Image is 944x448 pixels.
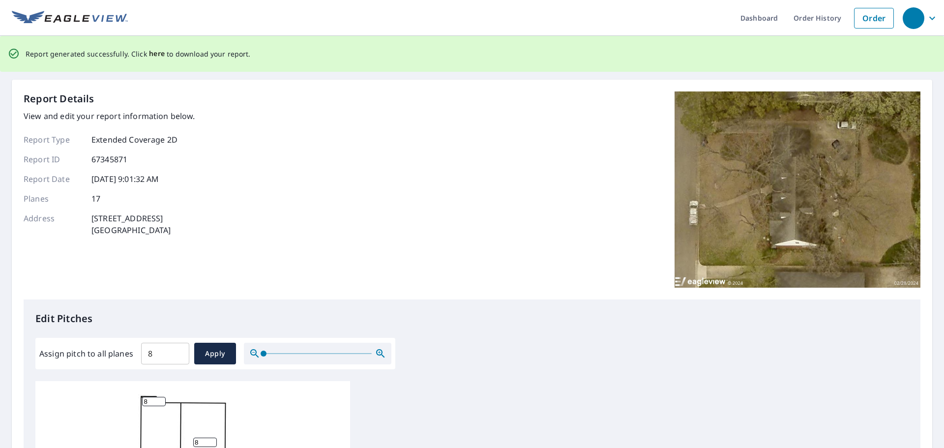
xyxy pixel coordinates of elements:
[24,212,83,236] p: Address
[149,48,165,60] button: here
[39,348,133,359] label: Assign pitch to all planes
[91,212,171,236] p: [STREET_ADDRESS] [GEOGRAPHIC_DATA]
[91,193,100,205] p: 17
[24,153,83,165] p: Report ID
[35,311,909,326] p: Edit Pitches
[202,348,228,360] span: Apply
[91,173,159,185] p: [DATE] 9:01:32 AM
[26,48,251,60] p: Report generated successfully. Click to download your report.
[24,134,83,146] p: Report Type
[675,91,920,288] img: Top image
[91,153,127,165] p: 67345871
[141,340,189,367] input: 00.0
[24,193,83,205] p: Planes
[24,91,94,106] p: Report Details
[12,11,128,26] img: EV Logo
[24,173,83,185] p: Report Date
[91,134,177,146] p: Extended Coverage 2D
[24,110,195,122] p: View and edit your report information below.
[854,8,894,29] a: Order
[194,343,236,364] button: Apply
